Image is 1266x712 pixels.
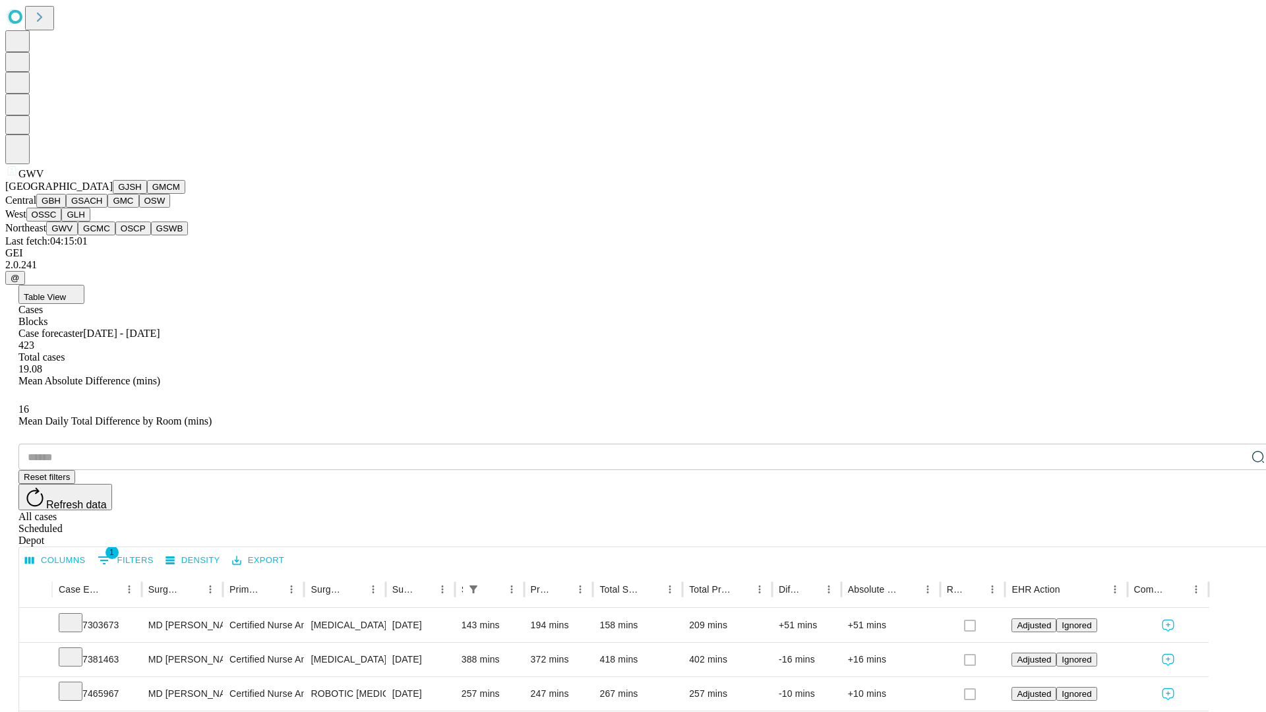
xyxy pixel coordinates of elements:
[599,643,676,676] div: 418 mins
[59,677,135,711] div: 7465967
[61,208,90,222] button: GLH
[102,580,120,599] button: Sort
[18,375,160,386] span: Mean Absolute Difference (mins)
[484,580,502,599] button: Sort
[201,580,220,599] button: Menu
[94,550,157,571] button: Show filters
[311,677,378,711] div: ROBOTIC [MEDICAL_DATA] [MEDICAL_DATA] RETROPUBIC RADICAL
[1056,618,1097,632] button: Ignored
[919,580,937,599] button: Menu
[462,677,518,711] div: 257 mins
[148,584,181,595] div: Surgeon Name
[642,580,661,599] button: Sort
[779,608,835,642] div: +51 mins
[59,584,100,595] div: Case Epic Id
[750,580,769,599] button: Menu
[779,584,800,595] div: Difference
[229,643,297,676] div: Certified Nurse Anesthetist
[392,677,448,711] div: [DATE]
[115,222,151,235] button: OSCP
[462,608,518,642] div: 143 mins
[415,580,433,599] button: Sort
[689,608,766,642] div: 209 mins
[531,677,587,711] div: 247 mins
[1056,687,1097,701] button: Ignored
[18,351,65,363] span: Total cases
[464,580,483,599] button: Show filters
[392,608,448,642] div: [DATE]
[661,580,679,599] button: Menu
[599,584,641,595] div: Total Scheduled Duration
[66,194,107,208] button: GSACH
[732,580,750,599] button: Sort
[599,677,676,711] div: 267 mins
[599,608,676,642] div: 158 mins
[264,580,282,599] button: Sort
[779,677,835,711] div: -10 mins
[5,271,25,285] button: @
[18,363,42,374] span: 19.08
[229,584,262,595] div: Primary Service
[59,608,135,642] div: 7303673
[689,677,766,711] div: 257 mins
[900,580,919,599] button: Sort
[464,580,483,599] div: 1 active filter
[502,580,521,599] button: Menu
[553,580,571,599] button: Sort
[113,180,147,194] button: GJSH
[148,677,216,711] div: MD [PERSON_NAME]
[1017,655,1051,665] span: Adjusted
[5,194,36,206] span: Central
[462,584,463,595] div: Scheduled In Room Duration
[820,580,838,599] button: Menu
[1011,653,1056,667] button: Adjusted
[107,194,138,208] button: GMC
[24,292,66,302] span: Table View
[18,328,83,339] span: Case forecaster
[689,584,731,595] div: Total Predicted Duration
[531,643,587,676] div: 372 mins
[848,677,934,711] div: +10 mins
[311,608,378,642] div: [MEDICAL_DATA] DECOMPRESSION [MEDICAL_DATA] [MEDICAL_DATA]
[1011,618,1056,632] button: Adjusted
[571,580,589,599] button: Menu
[36,194,66,208] button: GBH
[139,194,171,208] button: OSW
[1062,620,1091,630] span: Ignored
[18,403,29,415] span: 16
[848,608,934,642] div: +51 mins
[1017,689,1051,699] span: Adjusted
[105,546,119,559] span: 1
[5,181,113,192] span: [GEOGRAPHIC_DATA]
[965,580,983,599] button: Sort
[1062,689,1091,699] span: Ignored
[311,643,378,676] div: [MEDICAL_DATA] SPINE POSTERIOR INTERBODY WITH [MEDICAL_DATA] [MEDICAL_DATA]
[848,584,899,595] div: Absolute Difference
[1056,653,1097,667] button: Ignored
[24,472,70,482] span: Reset filters
[5,235,88,247] span: Last fetch: 04:15:01
[848,643,934,676] div: +16 mins
[26,683,45,706] button: Expand
[1134,584,1167,595] div: Comments
[46,499,107,510] span: Refresh data
[1062,580,1080,599] button: Sort
[531,584,552,595] div: Predicted In Room Duration
[18,340,34,351] span: 423
[462,643,518,676] div: 388 mins
[229,550,287,571] button: Export
[18,415,212,427] span: Mean Daily Total Difference by Room (mins)
[1017,620,1051,630] span: Adjusted
[59,643,135,676] div: 7381463
[148,608,216,642] div: MD [PERSON_NAME]
[689,643,766,676] div: 402 mins
[779,643,835,676] div: -16 mins
[531,608,587,642] div: 194 mins
[5,259,1261,271] div: 2.0.241
[282,580,301,599] button: Menu
[1106,580,1124,599] button: Menu
[120,580,138,599] button: Menu
[46,222,78,235] button: GWV
[311,584,344,595] div: Surgery Name
[5,222,46,233] span: Northeast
